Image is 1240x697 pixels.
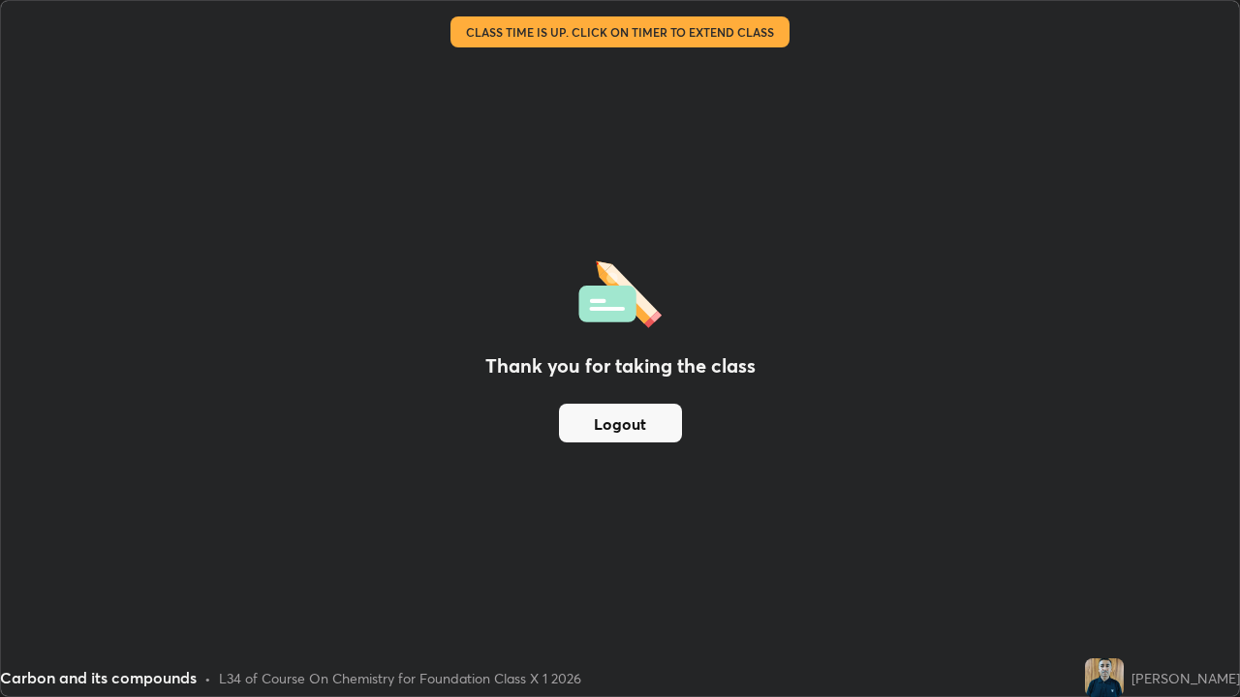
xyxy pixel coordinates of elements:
div: • [204,668,211,688]
div: L34 of Course On Chemistry for Foundation Class X 1 2026 [219,668,581,688]
img: offlineFeedback.1438e8b3.svg [578,255,662,328]
h2: Thank you for taking the class [485,351,756,380]
img: d0b5cc1278f24c2db59d0c69d4b1a47b.jpg [1085,658,1124,697]
button: Logout [559,404,682,442]
div: [PERSON_NAME] [1131,668,1240,688]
